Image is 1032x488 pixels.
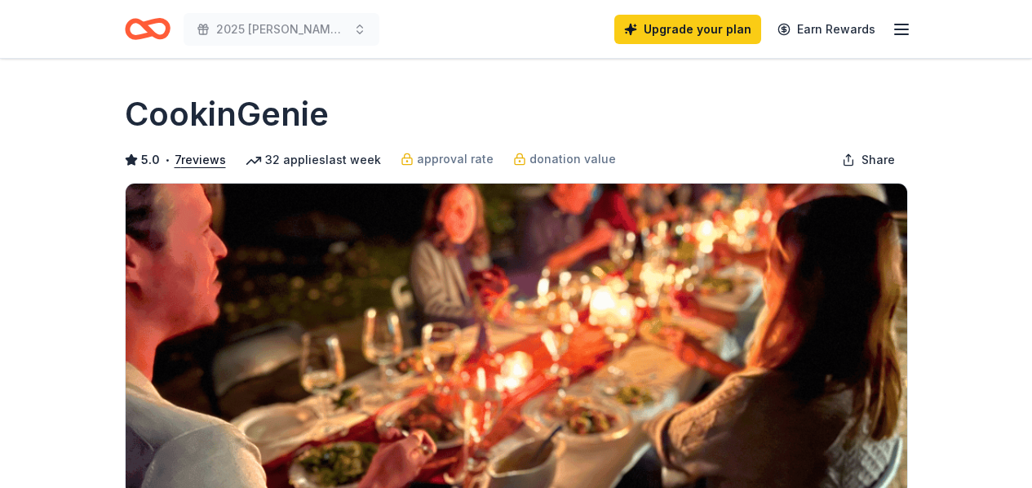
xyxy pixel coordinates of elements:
[861,150,895,170] span: Share
[141,150,160,170] span: 5.0
[829,144,908,176] button: Share
[401,149,494,169] a: approval rate
[164,153,170,166] span: •
[614,15,761,44] a: Upgrade your plan
[768,15,885,44] a: Earn Rewards
[184,13,379,46] button: 2025 [PERSON_NAME] Foundation Shamrock Social
[125,91,329,137] h1: CookinGenie
[417,149,494,169] span: approval rate
[175,150,226,170] button: 7reviews
[125,10,171,48] a: Home
[529,149,616,169] span: donation value
[513,149,616,169] a: donation value
[246,150,381,170] div: 32 applies last week
[216,20,347,39] span: 2025 [PERSON_NAME] Foundation Shamrock Social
